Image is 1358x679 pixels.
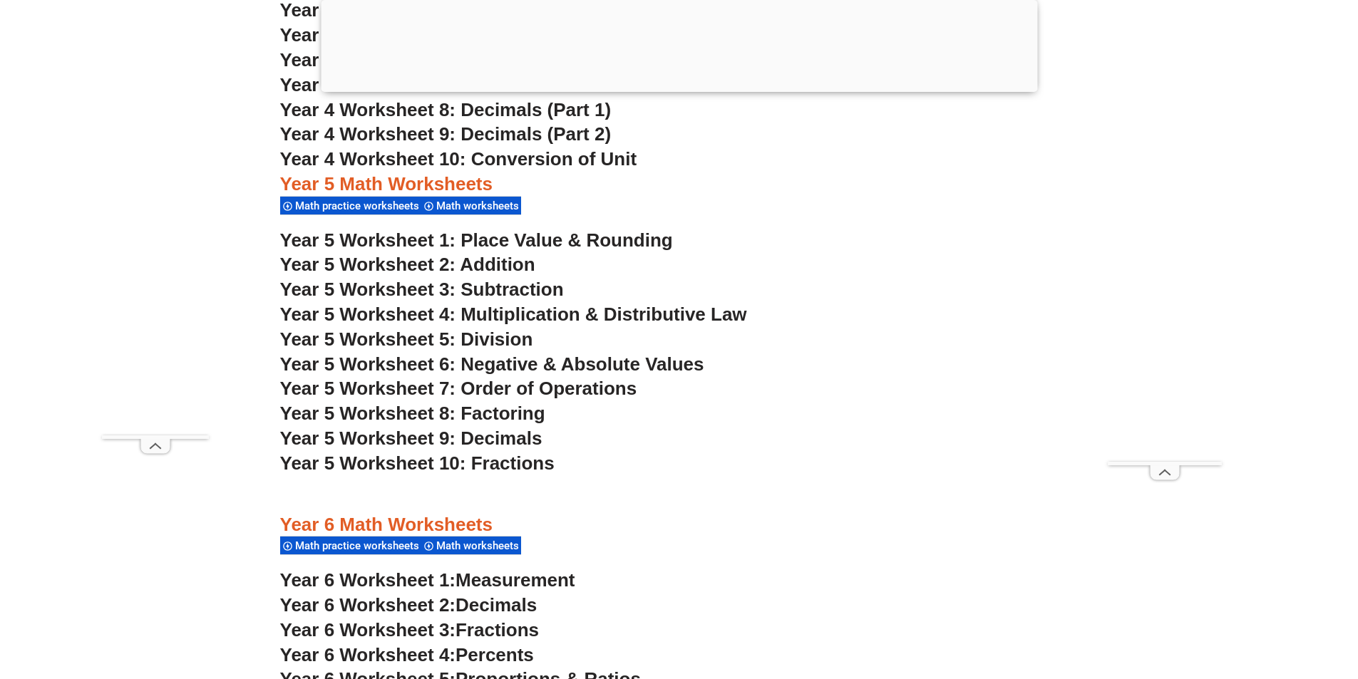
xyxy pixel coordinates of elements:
[280,74,545,95] a: Year 4 Worksheet 7: Fractions
[436,539,523,552] span: Math worksheets
[280,148,637,170] a: Year 4 Worksheet 10: Conversion of Unit
[1121,518,1358,679] iframe: Chat Widget
[280,123,612,145] a: Year 4 Worksheet 9: Decimals (Part 2)
[280,196,421,215] div: Math practice worksheets
[280,594,537,616] a: Year 6 Worksheet 2:Decimals
[280,328,533,350] a: Year 5 Worksheet 5: Division
[421,196,521,215] div: Math worksheets
[456,644,534,665] span: Percents
[280,594,456,616] span: Year 6 Worksheet 2:
[280,49,533,71] a: Year 4 Worksheet 6: Division
[436,199,523,212] span: Math worksheets
[280,378,637,399] a: Year 5 Worksheet 7: Order of Operations
[280,536,421,555] div: Math practice worksheets
[280,403,545,424] a: Year 5 Worksheet 8: Factoring
[280,279,564,300] a: Year 5 Worksheet 3: Subtraction
[280,644,456,665] span: Year 6 Worksheet 4:
[280,619,456,641] span: Year 6 Worksheet 3:
[280,304,747,325] a: Year 5 Worksheet 4: Multiplication & Distributive Law
[1108,34,1222,462] iframe: Advertisement
[280,452,555,474] a: Year 5 Worksheet 10: Fractions
[280,513,1079,537] h3: Year 6 Math Worksheets
[280,644,534,665] a: Year 6 Worksheet 4:Percents
[295,199,423,212] span: Math practice worksheets
[280,172,1079,197] h3: Year 5 Math Worksheets
[295,539,423,552] span: Math practice worksheets
[280,569,456,591] span: Year 6 Worksheet 1:
[280,99,612,120] a: Year 4 Worksheet 8: Decimals (Part 1)
[456,594,537,616] span: Decimals
[102,34,209,435] iframe: Advertisement
[421,536,521,555] div: Math worksheets
[280,24,580,46] a: Year 4 Worksheet 5: Multiplication
[280,353,704,375] a: Year 5 Worksheet 6: Negative & Absolute Values
[280,254,535,275] a: Year 5 Worksheet 2: Addition
[456,569,575,591] span: Measurement
[280,569,575,591] a: Year 6 Worksheet 1:Measurement
[280,427,542,449] a: Year 5 Worksheet 9: Decimals
[280,619,539,641] a: Year 6 Worksheet 3:Fractions
[456,619,539,641] span: Fractions
[280,229,673,251] a: Year 5 Worksheet 1: Place Value & Rounding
